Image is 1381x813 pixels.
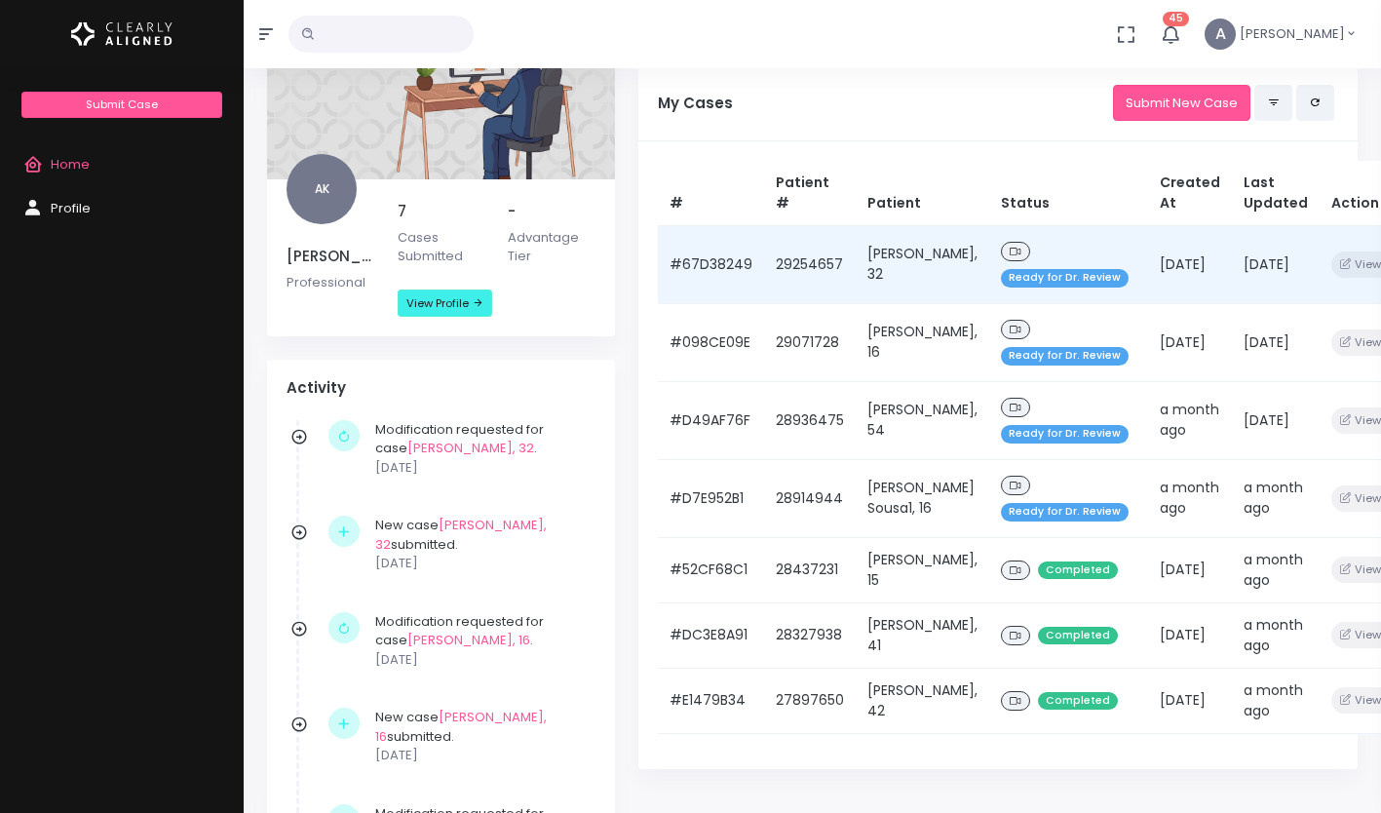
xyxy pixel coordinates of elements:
[1148,381,1232,459] td: a month ago
[1148,225,1232,303] td: [DATE]
[1232,303,1320,381] td: [DATE]
[1001,347,1129,366] span: Ready for Dr. Review
[21,92,221,118] a: Submit Case
[856,602,989,668] td: [PERSON_NAME], 41
[71,14,173,55] img: Logo Horizontal
[1232,459,1320,537] td: a month ago
[398,228,485,266] p: Cases Submitted
[1232,225,1320,303] td: [DATE]
[375,516,586,573] div: New case submitted.
[1163,12,1189,26] span: 45
[375,554,586,573] p: [DATE]
[287,273,374,292] p: Professional
[1232,381,1320,459] td: [DATE]
[398,203,485,220] h5: 7
[764,459,856,537] td: 28914944
[1232,668,1320,733] td: a month ago
[658,668,764,733] td: #E1479B34
[856,459,989,537] td: [PERSON_NAME] Sousa1, 16
[856,303,989,381] td: [PERSON_NAME], 16
[658,225,764,303] td: #67D38249
[856,381,989,459] td: [PERSON_NAME], 54
[658,602,764,668] td: #DC3E8A91
[764,161,856,226] th: Patient #
[1148,602,1232,668] td: [DATE]
[1148,303,1232,381] td: [DATE]
[398,290,492,317] a: View Profile
[1205,19,1236,50] span: A
[764,537,856,602] td: 28437231
[764,381,856,459] td: 28936475
[856,225,989,303] td: [PERSON_NAME], 32
[658,537,764,602] td: #52CF68C1
[287,248,374,265] h5: [PERSON_NAME]
[508,203,595,220] h5: -
[764,225,856,303] td: 29254657
[86,97,158,112] span: Submit Case
[1148,537,1232,602] td: [DATE]
[658,161,764,226] th: #
[1240,24,1345,44] span: [PERSON_NAME]
[856,668,989,733] td: [PERSON_NAME], 42
[856,161,989,226] th: Patient
[375,746,586,765] p: [DATE]
[508,228,595,266] p: Advantage Tier
[1113,85,1250,121] a: Submit New Case
[375,612,586,670] div: Modification requested for case .
[375,516,547,554] a: [PERSON_NAME], 32
[1232,602,1320,668] td: a month ago
[375,650,586,670] p: [DATE]
[1232,161,1320,226] th: Last Updated
[375,708,547,746] a: [PERSON_NAME], 16
[1038,627,1118,645] span: Completed
[658,459,764,537] td: #D7E952B1
[989,161,1148,226] th: Status
[287,154,357,224] span: AK
[1001,503,1129,522] span: Ready for Dr. Review
[1038,561,1118,580] span: Completed
[51,155,90,174] span: Home
[1148,161,1232,226] th: Created At
[1148,668,1232,733] td: [DATE]
[407,631,530,649] a: [PERSON_NAME], 16
[658,95,1113,112] h5: My Cases
[1001,269,1129,288] span: Ready for Dr. Review
[658,381,764,459] td: #D49AF76F
[658,303,764,381] td: #098CE09E
[764,303,856,381] td: 29071728
[375,708,586,765] div: New case submitted.
[1148,459,1232,537] td: a month ago
[1038,692,1118,711] span: Completed
[1001,425,1129,444] span: Ready for Dr. Review
[856,537,989,602] td: [PERSON_NAME], 15
[407,439,534,457] a: [PERSON_NAME], 32
[287,379,595,397] h4: Activity
[764,668,856,733] td: 27897650
[375,458,586,478] p: [DATE]
[1232,537,1320,602] td: a month ago
[51,199,91,217] span: Profile
[764,602,856,668] td: 28327938
[375,420,586,478] div: Modification requested for case .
